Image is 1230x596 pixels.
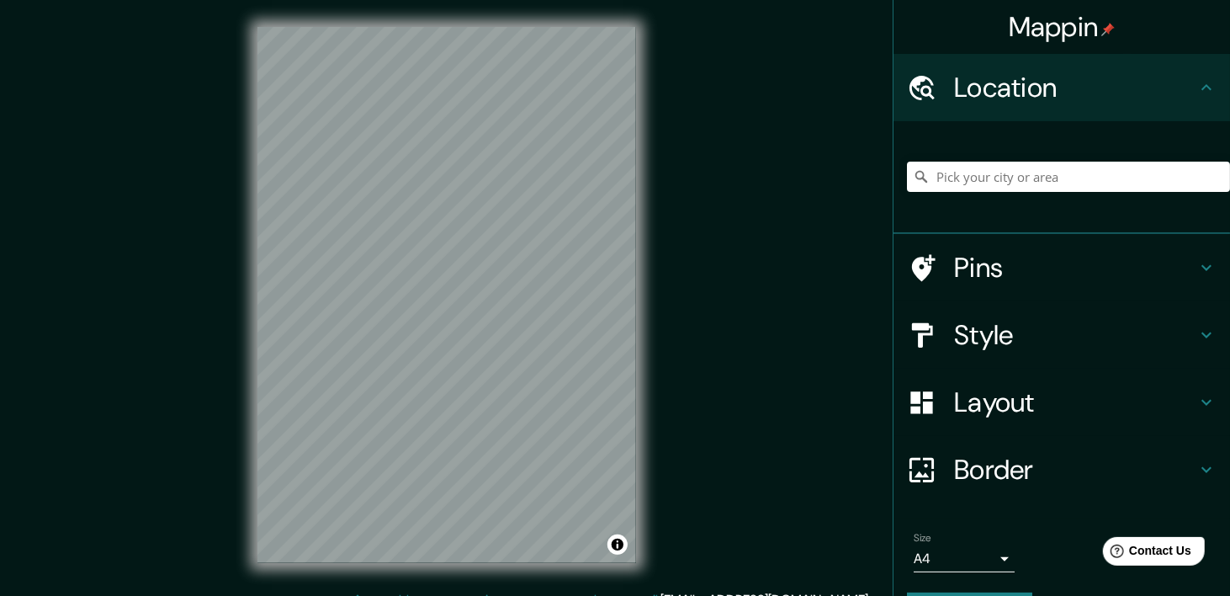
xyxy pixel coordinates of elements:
h4: Location [954,71,1196,104]
h4: Layout [954,386,1196,419]
h4: Pins [954,251,1196,285]
label: Size [914,531,931,545]
h4: Mappin [1009,10,1116,44]
canvas: Map [257,27,636,563]
div: Pins [893,234,1230,301]
h4: Style [954,318,1196,352]
div: Style [893,301,1230,369]
button: Toggle attribution [607,535,628,555]
div: Border [893,436,1230,503]
input: Pick your city or area [907,162,1230,192]
div: Layout [893,369,1230,436]
div: Location [893,54,1230,121]
div: A4 [914,545,1015,572]
h4: Border [954,453,1196,487]
iframe: Help widget launcher [1080,530,1211,577]
img: pin-icon.png [1101,23,1115,36]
